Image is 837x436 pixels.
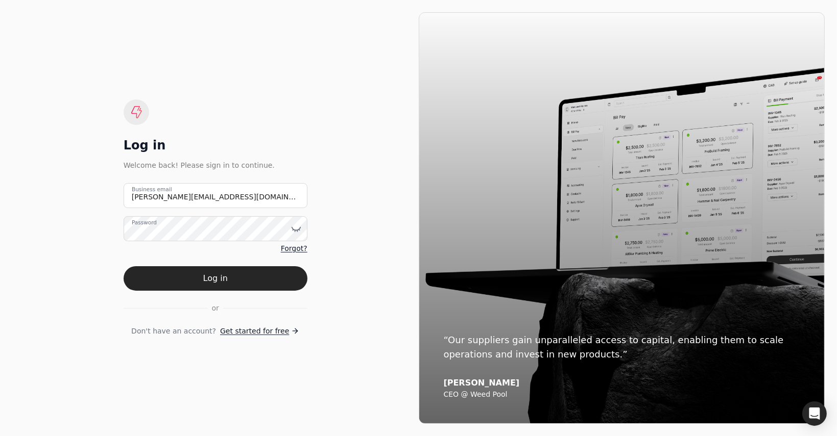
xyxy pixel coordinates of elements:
button: Log in [124,266,307,291]
a: Get started for free [220,326,299,337]
div: “Our suppliers gain unparalleled access to capital, enabling them to scale operations and invest ... [444,333,800,362]
a: Forgot? [281,243,307,254]
label: Password [132,219,157,227]
div: CEO @ Weed Pool [444,390,800,399]
span: Don't have an account? [131,326,216,337]
div: Log in [124,137,307,153]
span: Get started for free [220,326,289,337]
label: Business email [132,186,172,194]
div: Open Intercom Messenger [802,401,827,426]
span: or [212,303,219,314]
div: Welcome back! Please sign in to continue. [124,160,307,171]
div: [PERSON_NAME] [444,378,800,388]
